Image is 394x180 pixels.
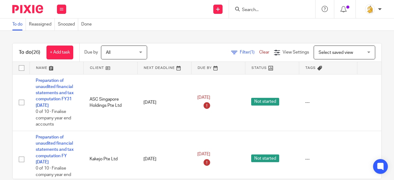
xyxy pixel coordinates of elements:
span: Filter [240,50,259,54]
span: (26) [32,50,40,55]
span: Not started [251,154,279,162]
input: Search [241,7,297,13]
h1: To do [19,49,40,56]
div: --- [305,156,351,162]
p: Due by [84,49,98,55]
span: Not started [251,98,279,106]
a: Done [81,18,95,30]
span: [DATE] [197,95,210,100]
a: Clear [259,50,269,54]
a: To do [12,18,26,30]
span: Tags [305,66,316,70]
a: Reassigned [29,18,55,30]
a: Preparation of unaudited financial statements and tax computation FY31 [DATE] [36,78,74,108]
div: --- [305,99,351,106]
a: Snoozed [58,18,78,30]
a: Preparation of unaudited financial statements and tax computation FY [DATE] [36,135,74,164]
span: [DATE] [197,152,210,156]
a: + Add task [46,46,73,59]
img: MicrosoftTeams-image.png [365,4,375,14]
td: ASC Singapore Holdings Pte Ltd [83,74,137,131]
span: (1) [250,50,255,54]
span: All [106,50,111,55]
td: [DATE] [137,74,191,131]
span: Select saved view [319,50,353,55]
span: 0 of 10 · Finalise company year end accounts [36,110,71,126]
img: Pixie [12,5,43,13]
span: View Settings [283,50,309,54]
